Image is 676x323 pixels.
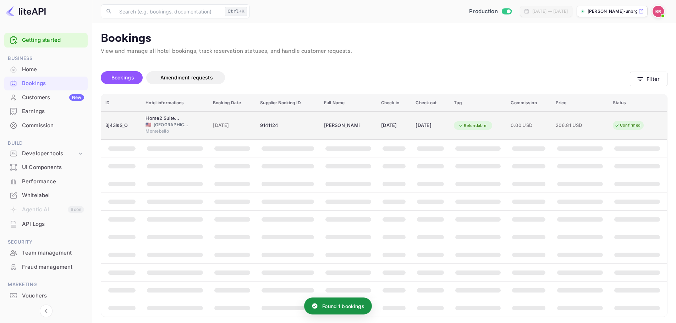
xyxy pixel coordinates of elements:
span: Business [4,55,88,62]
span: Production [469,7,498,16]
a: CustomersNew [4,91,88,104]
span: Bookings [111,74,134,80]
a: Getting started [22,36,84,44]
div: [DATE] — [DATE] [532,8,568,15]
p: View and manage all hotel bookings, track reservation statuses, and handle customer requests. [101,47,667,56]
div: Refundable [454,121,491,130]
th: Check out [411,94,450,112]
span: 0.00 USD [511,122,547,129]
div: [DATE] [381,120,407,131]
a: Home [4,63,88,76]
div: Performance [4,175,88,189]
div: UI Components [4,161,88,174]
div: Team management [22,249,84,257]
a: UI Components [4,161,88,174]
p: Bookings [101,32,667,46]
span: Montebello [145,128,181,134]
span: Security [4,238,88,246]
th: Tag [450,94,506,112]
span: Marketing [4,281,88,289]
div: Commission [4,119,88,133]
div: Fraud management [22,263,84,271]
input: Search (e.g. bookings, documentation) [115,4,222,18]
div: Aaron Porter [324,120,359,131]
a: Vouchers [4,289,88,302]
div: Performance [22,178,84,186]
div: API Logs [22,220,84,228]
div: CustomersNew [4,91,88,105]
span: 206.81 USD [556,122,591,129]
div: Team management [4,246,88,260]
th: Hotel informations [141,94,209,112]
div: Home2 Suites by Hilton Los Angeles Montebello [145,115,181,122]
div: [DATE] [416,120,445,131]
img: LiteAPI logo [6,6,46,17]
div: Vouchers [22,292,84,300]
th: Status [609,94,667,112]
div: Vouchers [4,289,88,303]
div: Ctrl+K [225,7,247,16]
th: Commission [506,94,551,112]
th: Full Name [320,94,377,112]
div: Home [22,66,84,74]
a: Fraud management [4,260,88,273]
p: [PERSON_NAME]-unbrg.[PERSON_NAME]... [588,8,637,15]
span: United States of America [145,122,151,127]
span: [DATE] [213,122,252,129]
div: New [69,94,84,101]
div: Earnings [22,107,84,116]
button: Collapse navigation [40,305,53,317]
div: 9141124 [260,120,315,131]
div: Getting started [4,33,88,48]
a: Performance [4,175,88,188]
div: Home [4,63,88,77]
p: Found 1 bookings [322,302,364,310]
span: [GEOGRAPHIC_DATA] [154,122,189,128]
div: account-settings tabs [101,71,630,84]
div: Whitelabel [22,191,84,200]
th: Price [551,94,609,112]
div: Customers [22,94,84,102]
div: Developer tools [22,150,77,158]
div: Bookings [22,79,84,88]
div: Confirmed [610,121,645,130]
th: Supplier Booking ID [256,94,320,112]
a: Bookings [4,77,88,90]
table: booking table [101,94,667,317]
th: ID [101,94,141,112]
div: 3j43lsS_O [105,120,137,131]
a: Whitelabel [4,189,88,202]
div: UI Components [22,163,84,172]
div: Whitelabel [4,189,88,202]
span: Amendment requests [160,74,213,80]
th: Check in [377,94,411,112]
span: Build [4,139,88,147]
a: Earnings [4,105,88,118]
div: Switch to Sandbox mode [466,7,514,16]
a: API Logs [4,217,88,230]
div: Commission [22,122,84,130]
a: Commission [4,119,88,132]
div: Developer tools [4,147,88,160]
a: Team management [4,246,88,259]
img: Kobus Roux [653,6,664,17]
button: Filter [630,72,667,86]
th: Booking Date [209,94,256,112]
